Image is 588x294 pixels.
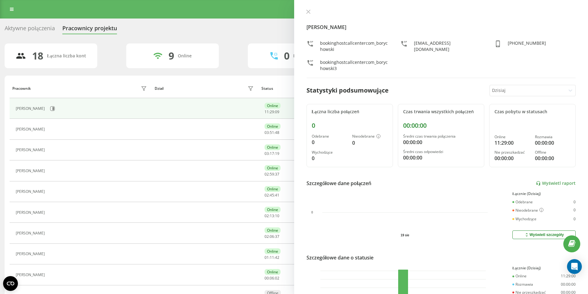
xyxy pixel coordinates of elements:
div: [PERSON_NAME] [16,148,46,152]
span: 03 [265,151,269,156]
div: 0 [573,217,576,221]
div: 0 [312,122,388,129]
div: Offline [535,150,570,155]
div: 00:00:00 [561,282,576,287]
div: 11:29:00 [494,139,530,147]
div: bookinghostcallcentercom_borychowski [320,40,388,52]
div: Online [494,135,530,139]
div: : : [265,110,279,114]
div: Open Intercom Messenger [567,259,582,274]
div: Rozmawia [535,135,570,139]
div: [PHONE_NUMBER] [508,40,546,52]
div: 00:00:00 [535,139,570,147]
div: [PERSON_NAME] [16,231,46,235]
text: 0 [311,211,313,214]
div: : : [265,214,279,218]
div: 18 [32,50,43,62]
div: Online [178,53,192,59]
div: Łączna liczba kont [47,53,86,59]
div: Szczegółowe dane o statusie [307,254,373,261]
span: 06 [270,275,274,281]
div: Online [265,269,281,275]
div: Czas pobytu w statusach [494,109,570,114]
div: Łączna liczba połączeń [312,109,388,114]
div: 0 [573,200,576,204]
div: 00:00:00 [403,154,479,161]
span: 17 [270,151,274,156]
div: 00:00:00 [403,122,479,129]
div: : : [265,130,279,135]
span: 48 [275,130,279,135]
div: Łącznie (Dzisiaj) [512,266,576,270]
div: Online [265,144,281,150]
div: [EMAIL_ADDRESS][DOMAIN_NAME] [414,40,482,52]
button: Wyświetl szczegóły [512,230,576,239]
span: 37 [275,172,279,177]
span: 03 [265,130,269,135]
a: Wyświetl raport [536,181,576,186]
div: Nieodebrane [352,134,388,139]
div: Aktywne połączenia [5,25,55,35]
div: Wychodzące [512,217,536,221]
div: : : [265,234,279,239]
div: Online [265,227,281,233]
div: 0 [573,208,576,213]
div: 9 [169,50,174,62]
span: 02 [265,213,269,218]
div: : : [265,172,279,176]
div: [PERSON_NAME] [16,169,46,173]
span: 45 [270,193,274,198]
div: 0 [352,139,388,147]
div: Średni czas odpowiedzi [403,150,479,154]
div: Szczegółowe dane połączeń [307,180,372,187]
span: 51 [270,130,274,135]
div: 00:00:00 [403,139,479,146]
div: Odebrane [312,134,347,139]
div: : : [265,193,279,197]
span: 10 [275,213,279,218]
div: : : [265,276,279,280]
div: Nieodebrane [512,208,544,213]
span: 00 [265,275,269,281]
div: Online [265,186,281,192]
div: Średni czas trwania połączenia [403,134,479,139]
div: Dział [155,86,163,91]
div: [PERSON_NAME] [16,189,46,194]
div: 0 [284,50,290,62]
div: [PERSON_NAME] [16,273,46,277]
div: [PERSON_NAME] [16,210,46,215]
div: Rozmawia [512,282,533,287]
div: Pracownicy projektu [62,25,117,35]
text: 19 sie [401,234,409,237]
span: 11 [265,109,269,114]
div: 11:29:00 [561,274,576,278]
div: [PERSON_NAME] [16,106,46,111]
span: 01 [265,255,269,260]
div: Odebrane [512,200,533,204]
span: 11 [270,255,274,260]
div: Online [265,207,281,213]
span: 02 [265,172,269,177]
div: Czas trwania wszystkich połączeń [403,109,479,114]
div: Online [265,248,281,254]
span: 09 [275,109,279,114]
div: bookinghostcallcentercom_borychowski3 [320,59,388,72]
div: [PERSON_NAME] [16,127,46,131]
div: : : [265,255,279,260]
button: Open CMP widget [3,276,18,291]
div: 0 [312,155,347,162]
span: 37 [275,234,279,239]
span: 29 [270,109,274,114]
span: 02 [265,234,269,239]
span: 42 [275,255,279,260]
span: 02 [275,275,279,281]
div: Rozmawiają [293,53,318,59]
div: Wychodzące [312,150,347,155]
div: 0 [312,139,347,146]
div: Online [265,103,281,109]
div: Wyświetl szczegóły [524,232,564,237]
div: : : [265,151,279,156]
span: 06 [270,234,274,239]
div: Online [512,274,527,278]
div: 00:00:00 [494,155,530,162]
